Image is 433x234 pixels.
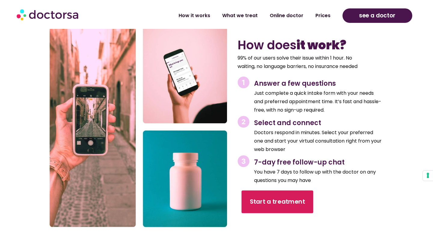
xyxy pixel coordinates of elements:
span: 7-day free follow-up chat [254,158,345,167]
p: 99% of our users solve their issue within 1 hour. No waiting, no language barriers, no insurance ... [238,54,367,71]
a: Online doctor [264,9,309,23]
span: Select and connect [254,118,321,128]
a: Prices [309,9,336,23]
span: Answer a few questions [254,79,336,88]
b: it work? [296,37,346,54]
img: A tourist in Europe taking a picture of a picturesque street, mobile phone shows Doctorsa intake ... [50,27,227,227]
button: Your consent preferences for tracking technologies [423,171,433,181]
nav: Menu [115,9,336,23]
span: Start a treatment [250,197,305,206]
a: see a doctor [342,8,412,23]
a: Start a treatment [241,190,313,213]
p: Doctors respond in minutes. Select your preferred one and start your virtual consultation right f... [254,128,382,154]
h2: How does [238,38,382,52]
p: Just complete a quick intake form with your needs and preferred appointment time. It’s fast and h... [254,89,382,114]
span: see a doctor [359,11,395,20]
a: What we treat [216,9,264,23]
a: How it works [173,9,216,23]
p: You have 7 days to follow up with the doctor on any questions you may have [254,168,382,185]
